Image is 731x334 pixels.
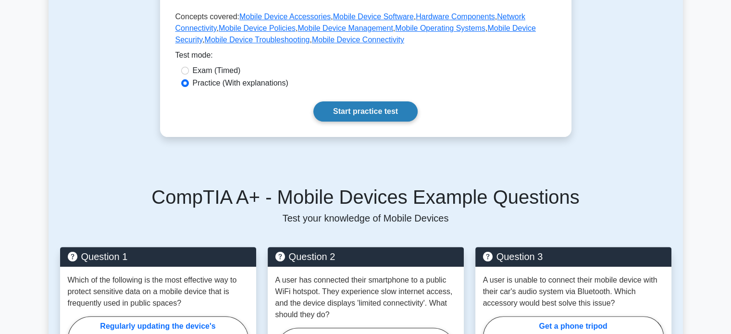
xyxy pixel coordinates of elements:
[193,65,241,76] label: Exam (Timed)
[219,24,296,32] a: Mobile Device Policies
[205,36,310,44] a: Mobile Device Troubleshooting
[313,101,418,122] a: Start practice test
[395,24,485,32] a: Mobile Operating Systems
[175,49,556,65] div: Test mode:
[68,251,248,262] h5: Question 1
[275,274,456,321] p: A user has connected their smartphone to a public WiFi hotspot. They experience slow internet acc...
[275,251,456,262] h5: Question 2
[239,12,331,21] a: Mobile Device Accessories
[483,251,664,262] h5: Question 3
[193,77,288,89] label: Practice (With explanations)
[333,12,414,21] a: Mobile Device Software
[483,274,664,309] p: A user is unable to connect their mobile device with their car's audio system via Bluetooth. Whic...
[175,11,556,49] p: Concepts covered: , , , , , , , , ,
[68,274,248,309] p: Which of the following is the most effective way to protect sensitive data on a mobile device tha...
[60,212,671,224] p: Test your knowledge of Mobile Devices
[312,36,404,44] a: Mobile Device Connectivity
[297,24,393,32] a: Mobile Device Management
[416,12,495,21] a: Hardware Components
[60,186,671,209] h5: CompTIA A+ - Mobile Devices Example Questions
